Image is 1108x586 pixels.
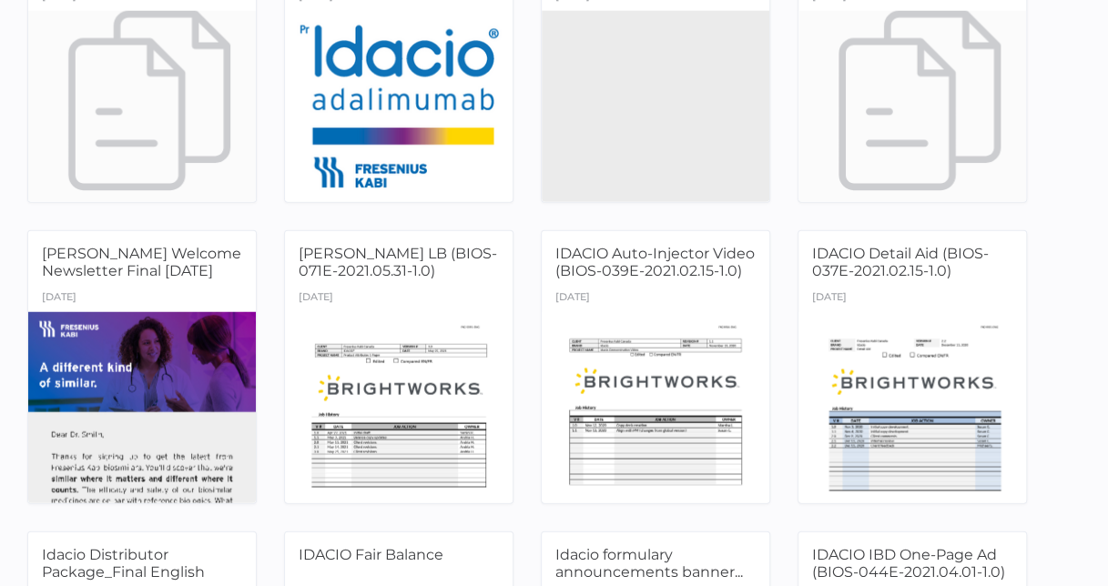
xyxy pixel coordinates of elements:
span: IDACIO Fair Balance [299,546,443,563]
span: IDACIO Auto-Injector Video (BIOS-039E-2021.02.15-1.0) [555,245,755,279]
div: [DATE] [812,286,847,312]
div: [DATE] [555,286,590,312]
span: Idacio formulary announcements banner... [555,546,743,581]
div: [DATE] [299,286,333,312]
div: [DATE] [42,286,76,312]
span: [PERSON_NAME] Welcome Newsletter Final [DATE] [42,245,241,279]
span: IDACIO IBD One-Page Ad (BIOS-044E-2021.04.01-1.0) [812,546,1005,581]
span: Idacio Distributor Package_Final English [42,546,205,581]
span: IDACIO Detail Aid (BIOS-037E-2021.02.15-1.0) [812,245,989,279]
span: [PERSON_NAME] LB (BIOS-071E-2021.05.31-1.0) [299,245,497,279]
